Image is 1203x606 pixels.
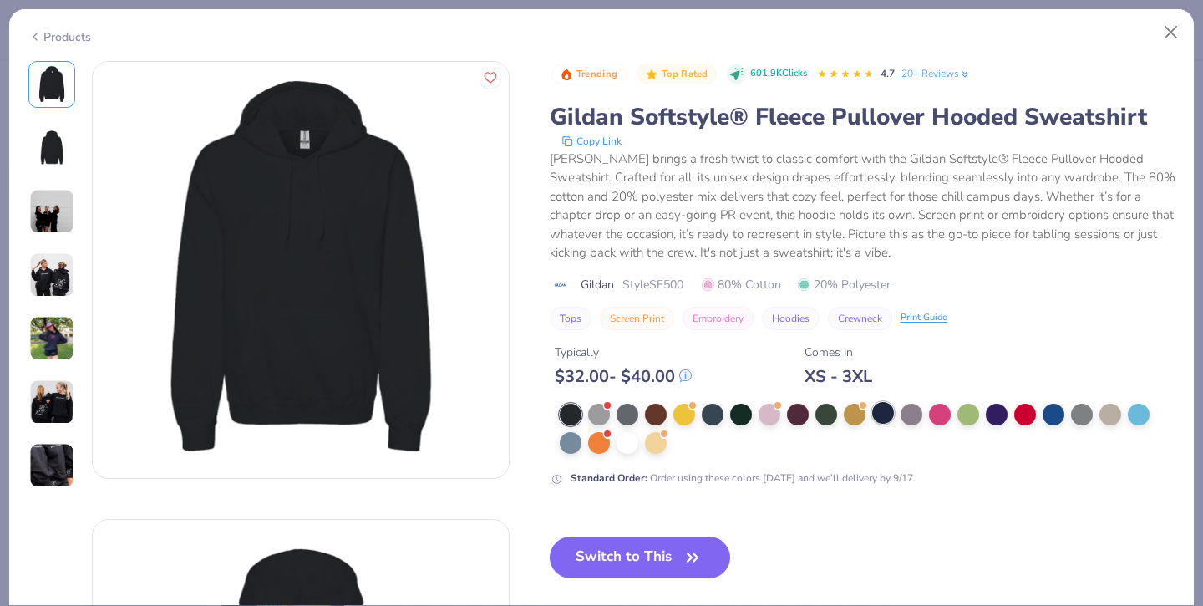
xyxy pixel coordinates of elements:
img: Front [93,62,509,478]
button: Close [1155,17,1187,48]
a: 20+ Reviews [901,66,971,81]
div: Order using these colors [DATE] and we’ll delivery by 9/17. [571,471,916,486]
img: Trending sort [560,68,573,81]
span: 80% Cotton [702,276,781,293]
img: Front [32,64,72,104]
button: Embroidery [683,307,754,330]
img: User generated content [29,316,74,361]
div: Comes In [805,344,872,361]
button: Hoodies [762,307,820,330]
div: Gildan Softstyle® Fleece Pullover Hooded Sweatshirt [550,101,1175,133]
span: Trending [576,69,617,79]
div: Typically [555,344,692,361]
span: Style SF500 [622,276,683,293]
img: Top Rated sort [645,68,658,81]
div: $ 32.00 - $ 40.00 [555,366,692,387]
span: 601.9K Clicks [750,67,807,81]
span: 20% Polyester [798,276,891,293]
button: Switch to This [550,537,731,578]
img: Back [32,128,72,168]
button: Screen Print [600,307,674,330]
button: Tops [550,307,591,330]
img: User generated content [29,189,74,234]
button: Like [480,67,501,89]
div: [PERSON_NAME] brings a fresh twist to classic comfort with the Gildan Softstyle® Fleece Pullover ... [550,150,1175,262]
div: XS - 3XL [805,366,872,387]
div: Print Guide [901,311,947,325]
div: Products [28,28,91,46]
img: User generated content [29,252,74,298]
img: brand logo [550,278,572,292]
span: Gildan [581,276,614,293]
img: User generated content [29,443,74,488]
button: Crewneck [828,307,892,330]
strong: Standard Order : [571,471,647,485]
img: User generated content [29,379,74,425]
button: Badge Button [551,64,627,85]
div: 4.7 Stars [817,61,874,88]
button: Badge Button [637,64,717,85]
span: Top Rated [662,69,708,79]
span: 4.7 [881,67,895,80]
button: copy to clipboard [556,133,627,150]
